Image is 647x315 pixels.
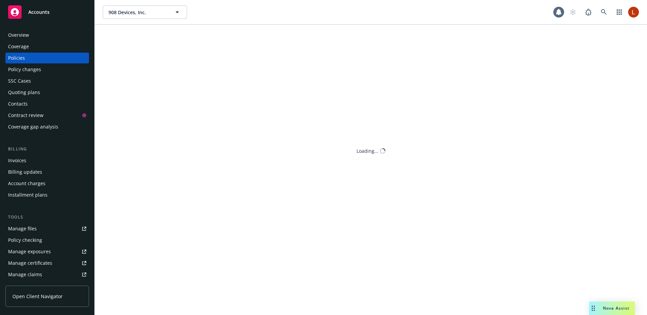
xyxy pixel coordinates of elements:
div: Billing [5,146,89,152]
div: Quoting plans [8,87,40,98]
a: Report a Bug [582,5,595,19]
span: Open Client Navigator [12,293,63,300]
a: Policy changes [5,64,89,75]
div: Manage certificates [8,258,52,268]
a: Manage certificates [5,258,89,268]
div: Policy changes [8,64,41,75]
a: Manage claims [5,269,89,280]
div: Manage exposures [8,246,51,257]
a: Accounts [5,3,89,22]
div: Contacts [8,98,28,109]
a: Coverage [5,41,89,52]
a: Overview [5,30,89,40]
div: Billing updates [8,167,42,177]
a: Account charges [5,178,89,189]
div: Coverage [8,41,29,52]
a: Invoices [5,155,89,166]
a: SSC Cases [5,76,89,86]
span: Nova Assist [603,305,629,311]
a: Contacts [5,98,89,109]
a: Start snowing [566,5,580,19]
div: SSC Cases [8,76,31,86]
div: Loading... [357,147,378,154]
button: 908 Devices, Inc. [103,5,187,19]
a: Manage files [5,223,89,234]
div: Tools [5,214,89,221]
div: Overview [8,30,29,40]
img: photo [628,7,639,18]
a: Search [597,5,611,19]
div: Manage claims [8,269,42,280]
a: Manage exposures [5,246,89,257]
div: Invoices [8,155,26,166]
div: Policy checking [8,235,42,246]
a: Switch app [613,5,626,19]
div: Policies [8,53,25,63]
div: Manage files [8,223,37,234]
div: Drag to move [589,302,597,315]
a: Quoting plans [5,87,89,98]
a: Coverage gap analysis [5,121,89,132]
div: Installment plans [8,190,48,200]
div: Account charges [8,178,45,189]
a: Policies [5,53,89,63]
span: 908 Devices, Inc. [109,9,167,16]
a: Installment plans [5,190,89,200]
div: Coverage gap analysis [8,121,58,132]
div: Contract review [8,110,43,121]
a: Billing updates [5,167,89,177]
button: Nova Assist [589,302,635,315]
span: Accounts [28,9,50,15]
a: Contract review [5,110,89,121]
a: Policy checking [5,235,89,246]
